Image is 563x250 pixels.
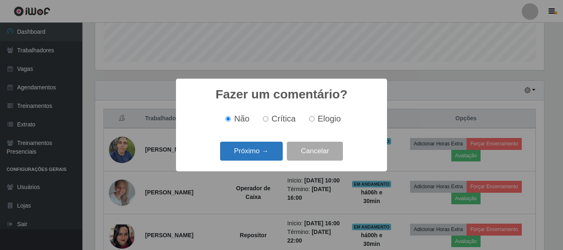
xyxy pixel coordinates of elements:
button: Próximo → [220,142,283,161]
span: Crítica [272,114,296,123]
input: Crítica [263,116,268,121]
input: Elogio [309,116,314,121]
h2: Fazer um comentário? [216,87,347,102]
button: Cancelar [287,142,343,161]
span: Não [234,114,249,123]
span: Elogio [318,114,341,123]
input: Não [225,116,231,121]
